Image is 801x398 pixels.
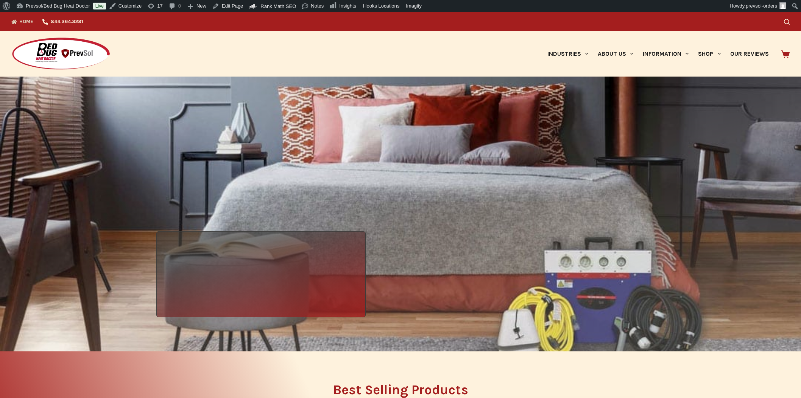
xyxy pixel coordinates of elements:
span: prevsol-orders [746,3,777,9]
a: Shop [693,31,725,77]
a: 844.364.3281 [38,12,88,31]
a: Live [93,3,106,9]
img: Prevsol/Bed Bug Heat Doctor [11,37,111,71]
nav: Top Menu [11,12,88,31]
a: Home [11,12,38,31]
button: Search [784,19,790,25]
span: Rank Math SEO [260,3,296,9]
a: Information [638,31,693,77]
a: Our Reviews [725,31,773,77]
a: Industries [542,31,593,77]
nav: Primary [542,31,773,77]
a: About Us [593,31,638,77]
h2: Best Selling Products [156,383,645,396]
